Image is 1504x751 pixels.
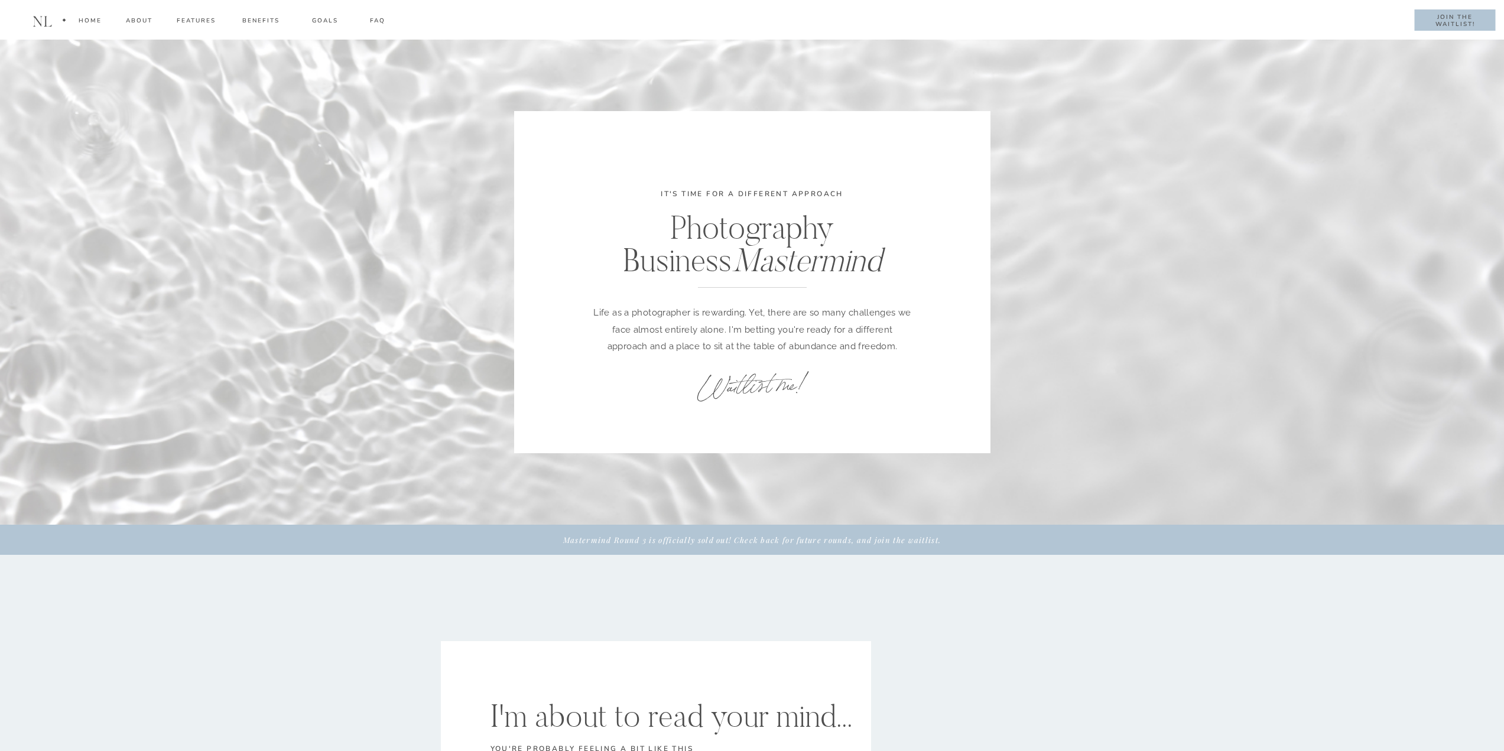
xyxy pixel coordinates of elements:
[580,212,925,271] p: Photography Business
[1425,14,1484,28] a: join the waitlist!
[176,16,216,30] a: FEATURES
[732,239,881,281] i: Mastermind
[78,16,102,30] a: Home
[369,16,386,30] a: FAQ
[592,304,914,352] h3: Life as a photographer is rewarding. Yet, there are so many challenges we face almost entirely al...
[519,534,986,546] nav: Mastermind Round 3 is officially sold out! Check back for future rounds, and join the waitlist.
[304,16,346,30] a: goals
[616,188,889,220] h3: it's time for a different approach
[240,16,281,30] a: Benefits
[30,14,56,30] h1: nl
[652,363,852,405] a: Waitlist me!
[125,16,153,30] a: about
